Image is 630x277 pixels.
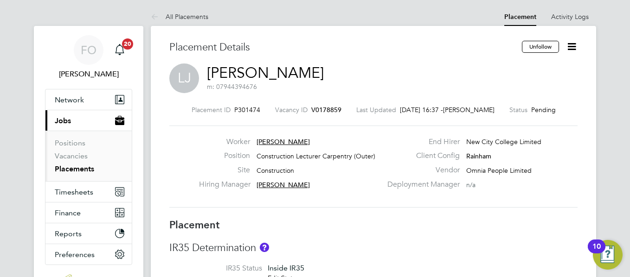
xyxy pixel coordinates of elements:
button: Open Resource Center, 10 new notifications [593,240,623,270]
a: [PERSON_NAME] [207,64,324,82]
button: Unfollow [522,41,559,53]
button: Network [45,89,132,110]
a: Activity Logs [551,13,589,21]
a: Placements [55,164,94,173]
h3: IR35 Determination [169,241,578,255]
label: Vacancy ID [275,106,308,114]
label: Last Updated [356,106,396,114]
span: Finance [55,208,81,217]
a: FO[PERSON_NAME] [45,35,132,80]
span: Preferences [55,250,95,259]
label: Status [509,106,527,114]
button: Reports [45,223,132,244]
label: Hiring Manager [199,180,250,189]
button: Preferences [45,244,132,264]
button: Jobs [45,110,132,131]
span: Francesca O'Riordan [45,69,132,80]
span: P301474 [234,106,260,114]
label: Worker [199,137,250,147]
span: Construction [257,166,294,175]
span: Construction Lecturer Carpentry (Outer) [257,152,375,160]
span: Reports [55,229,82,238]
span: Rainham [466,152,491,160]
span: FO [81,44,96,56]
div: Jobs [45,131,132,181]
span: [PERSON_NAME] [257,181,310,189]
span: Inside IR35 [268,264,304,272]
span: m: 07944394676 [207,82,257,91]
span: [DATE] 16:37 - [400,106,443,114]
span: [PERSON_NAME] [257,138,310,146]
button: Finance [45,202,132,223]
a: Placement [504,13,536,21]
span: LJ [169,63,199,93]
span: n/a [466,181,476,189]
span: Timesheets [55,188,93,196]
label: Vendor [382,165,460,175]
button: Timesheets [45,182,132,202]
a: All Placements [151,13,208,21]
label: Deployment Manager [382,180,460,189]
a: Positions [55,138,85,147]
h3: Placement Details [169,41,515,54]
label: Client Config [382,151,460,161]
span: Jobs [55,116,71,125]
button: About IR35 [260,243,269,252]
b: Placement [169,219,220,231]
span: [PERSON_NAME] [443,106,495,114]
label: Position [199,151,250,161]
a: 20 [110,35,129,65]
div: 10 [592,246,601,258]
label: IR35 Status [169,264,262,273]
label: Placement ID [192,106,231,114]
a: Vacancies [55,151,88,160]
label: Site [199,165,250,175]
span: Omnia People Limited [466,166,532,175]
span: Network [55,95,84,104]
label: End Hirer [382,137,460,147]
span: 20 [122,38,133,50]
span: New City College Limited [466,138,541,146]
span: V0178859 [311,106,341,114]
span: Pending [531,106,556,114]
